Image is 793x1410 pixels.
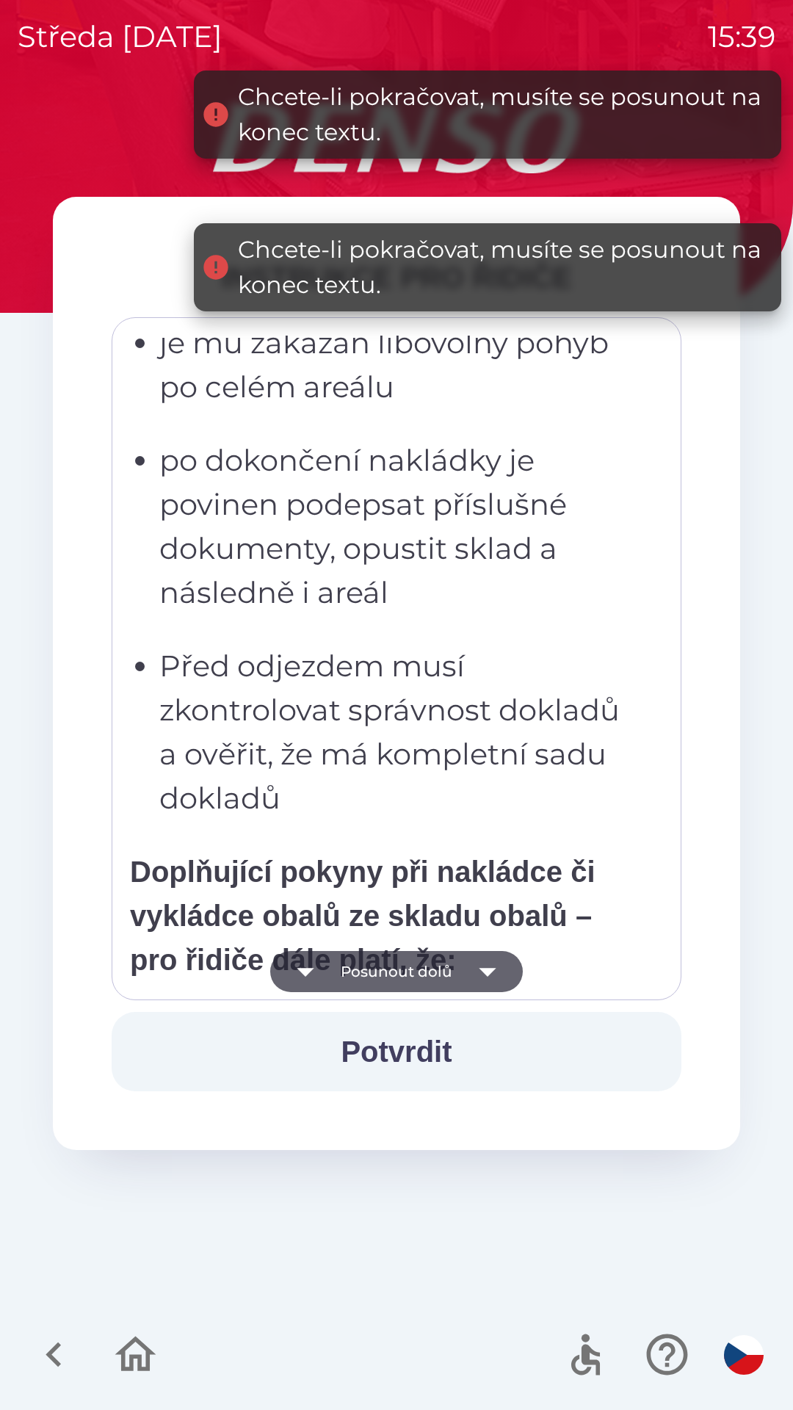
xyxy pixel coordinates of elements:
p: po dokončení nakládky je povinen podepsat příslušné dokumenty, opustit sklad a následně i areál [159,438,642,615]
div: Chcete-li pokračovat, musíte se posunout na konec textu. [238,232,767,303]
img: cs flag [724,1335,764,1375]
button: Posunout dolů [270,951,523,992]
div: Chcete-li pokračovat, musíte se posunout na konec textu. [238,79,767,150]
p: středa [DATE] [18,15,222,59]
div: INSTRUKCE PRO ŘIDIČE [112,256,681,300]
strong: Doplňující pokyny při nakládce či vykládce obalů ze skladu obalů – pro řidiče dále platí, že: [130,856,595,976]
p: je mu zakázán libovolný pohyb po celém areálu [159,321,642,409]
button: Potvrdit [112,1012,681,1091]
p: Před odjezdem musí zkontrolovat správnost dokladů a ověřit, že má kompletní sadu dokladů [159,644,642,820]
img: Logo [53,103,740,173]
p: 15:39 [708,15,775,59]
